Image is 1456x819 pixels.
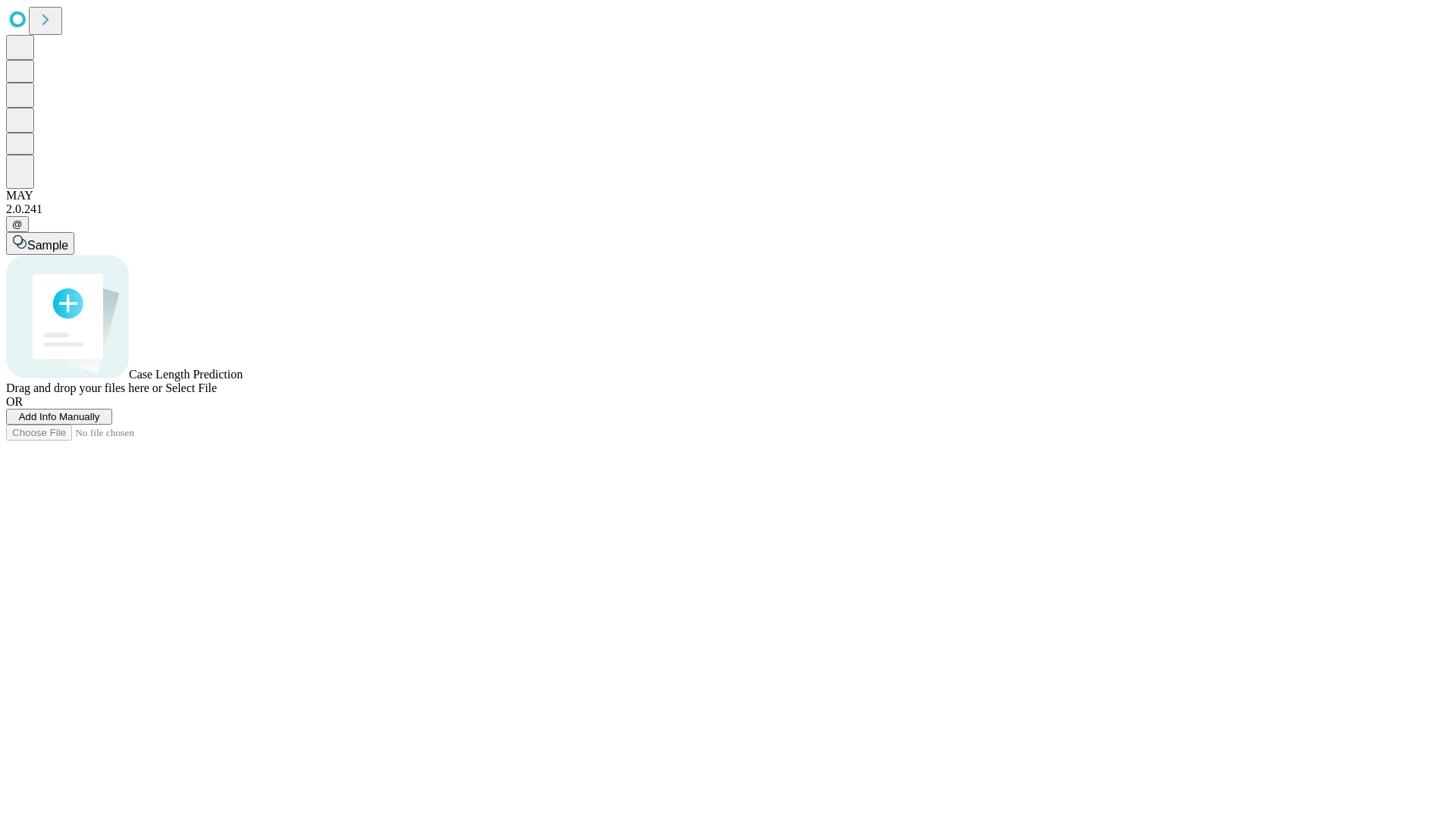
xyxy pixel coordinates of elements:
span: Select File [165,381,217,394]
div: 2.0.241 [6,202,1450,216]
span: Add Info Manually [19,411,100,422]
button: Add Info Manually [6,409,112,425]
span: OR [6,395,23,408]
button: Sample [6,232,74,255]
div: MAY [6,189,1450,202]
button: @ [6,216,29,232]
span: Sample [27,239,68,252]
span: @ [12,218,23,230]
span: Case Length Prediction [129,368,243,381]
span: Drag and drop your files here or [6,381,162,394]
